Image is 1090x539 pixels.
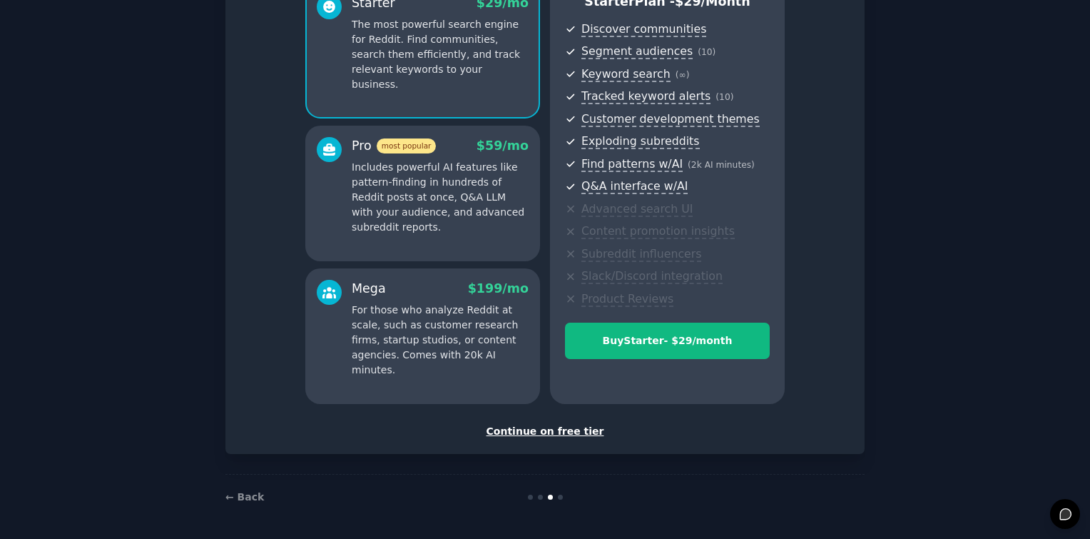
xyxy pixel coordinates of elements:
[581,179,688,194] span: Q&A interface w/AI
[676,70,690,80] span: ( ∞ )
[352,303,529,378] p: For those who analyze Reddit at scale, such as customer research firms, startup studios, or conte...
[352,137,436,155] div: Pro
[581,89,710,104] span: Tracked keyword alerts
[377,138,437,153] span: most popular
[688,160,755,170] span: ( 2k AI minutes )
[566,333,769,348] div: Buy Starter - $ 29 /month
[581,44,693,59] span: Segment audiences
[225,491,264,503] a: ← Back
[581,22,706,37] span: Discover communities
[240,424,850,439] div: Continue on free tier
[468,281,529,296] span: $ 199 /mo
[715,92,733,102] span: ( 10 )
[581,134,699,149] span: Exploding subreddits
[581,224,735,239] span: Content promotion insights
[581,292,673,307] span: Product Reviews
[352,280,386,298] div: Mega
[565,323,770,359] button: BuyStarter- $29/month
[352,17,529,92] p: The most powerful search engine for Reddit. Find communities, search them efficiently, and track ...
[352,160,529,235] p: Includes powerful AI features like pattern-finding in hundreds of Reddit posts at once, Q&A LLM w...
[581,112,760,127] span: Customer development themes
[581,247,701,262] span: Subreddit influencers
[477,138,529,153] span: $ 59 /mo
[581,67,671,82] span: Keyword search
[581,157,683,172] span: Find patterns w/AI
[581,202,693,217] span: Advanced search UI
[698,47,715,57] span: ( 10 )
[581,269,723,284] span: Slack/Discord integration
